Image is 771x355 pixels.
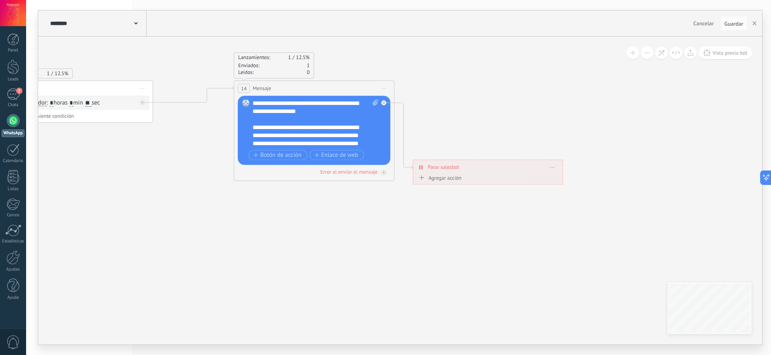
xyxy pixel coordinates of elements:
div: Leads [2,77,25,82]
span: Mensaje [253,84,271,92]
span: 1 [307,62,310,69]
div: Listas [2,187,25,192]
span: Vista previa bot [712,49,747,56]
span: Cancelar [693,20,714,27]
span: 12.5% [296,54,310,61]
span: 1 [47,70,55,77]
button: Cancelar [690,17,717,29]
div: Agregar acción [417,175,461,181]
span: 1 [288,54,296,61]
div: WhatsApp [2,129,24,137]
span: Parar salesbot [428,163,459,171]
span: Leídos: [238,69,253,76]
span: Temporizador [12,100,47,106]
div: Chats [2,103,25,108]
button: Botón de acción [249,150,307,160]
button: Enlace de web [310,150,364,160]
div: Ajustes [2,267,25,272]
span: Enlace de web [314,152,358,158]
span: Guardar [724,21,743,27]
span: : horas min sec [47,99,100,107]
span: Botón de acción [253,152,302,158]
span: 14 [241,85,247,92]
span: 12.5% [55,70,68,77]
div: Correo [2,213,25,218]
button: Guardar [720,16,748,31]
span: Enviados: [238,62,259,69]
div: Error al enviar el mensaje [320,168,377,175]
span: 0 [307,69,310,76]
div: Ayuda [2,295,25,300]
div: Panel [2,48,25,53]
span: 3 [16,88,22,94]
div: Calendario [2,158,25,164]
button: Vista previa bot [699,47,752,59]
div: Estadísticas [2,239,25,244]
span: Lanzamientos: [238,54,270,61]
